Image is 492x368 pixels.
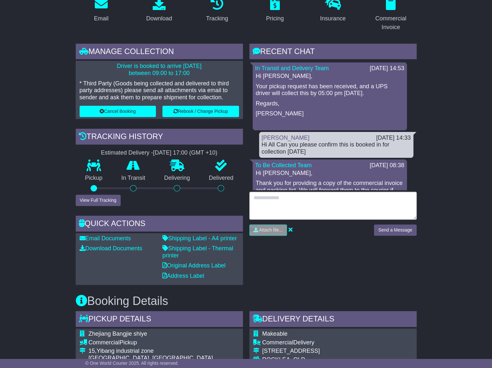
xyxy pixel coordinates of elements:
a: Shipping Label - Thermal printer [162,245,233,259]
div: [DATE] 08:38 [370,162,404,169]
a: Original Address Label [162,262,225,269]
button: Send a Message [374,224,416,236]
div: [STREET_ADDRESS] [262,348,409,355]
div: Download [146,14,172,23]
button: Rebook / Change Pickup [162,106,239,117]
p: Driver is booked to arrive [DATE] between 09:00 to 17:00 [80,63,239,77]
span: Makeable [262,330,288,337]
a: [PERSON_NAME] [262,135,310,141]
div: RECENT CHAT [249,44,417,61]
a: To Be Collected Team [255,162,312,168]
div: Insurance [320,14,345,23]
p: Your pickup request has been received, and a UPS driver will collect this by 05:00 pm [DATE]. [256,83,404,97]
a: In Transit and Delivery Team [255,65,329,71]
div: Pickup [89,339,239,346]
h3: Booking Details [76,295,417,308]
p: Thank you for providing a copy of the commercial invoice and packing list. We will forward them t... [256,180,404,215]
div: Estimated Delivery - [76,149,243,157]
span: © One World Courier 2025. All rights reserved. [85,361,179,366]
p: Hi [PERSON_NAME], [256,170,404,177]
button: View Full Tracking [76,195,121,206]
div: [DATE] 14:53 [370,65,404,72]
span: Commercial [89,339,120,346]
p: Delivered [199,175,243,182]
p: * Third Party (Goods being collected and delivered to third party addresses) please send all atta... [80,80,239,101]
div: Quick Actions [76,216,243,233]
div: [GEOGRAPHIC_DATA], [GEOGRAPHIC_DATA] [89,355,239,362]
div: Tracking [206,14,228,23]
div: Tracking history [76,129,243,146]
div: Delivery [262,339,409,346]
button: Cancel Booking [80,106,156,117]
span: Zhejiang Bangjie shiye [89,330,147,337]
div: Pickup Details [76,311,243,329]
p: Pickup [76,175,112,182]
div: [DATE] 17:00 (GMT +10) [153,149,217,157]
p: Hi [PERSON_NAME], [256,73,404,80]
a: Address Label [162,273,204,279]
div: 15,Yibang industrial zone [89,348,239,355]
span: Commercial [262,339,293,346]
a: Email Documents [80,235,131,242]
a: Download Documents [80,245,142,252]
div: Manage collection [76,44,243,61]
p: In Transit [112,175,155,182]
a: Shipping Label - A4 printer [162,235,237,242]
p: Delivering [155,175,199,182]
p: [PERSON_NAME] [256,110,404,117]
p: Regards, [256,100,404,107]
div: Hi All Can you please confirm this is booked in for collection [DATE] [262,141,411,155]
div: [DATE] 14:33 [376,135,411,142]
div: Pricing [266,14,284,23]
div: Commercial Invoice [369,14,412,32]
div: Delivery Details [249,311,417,329]
div: Email [94,14,108,23]
div: ROCKLEA, QLD [262,356,409,363]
